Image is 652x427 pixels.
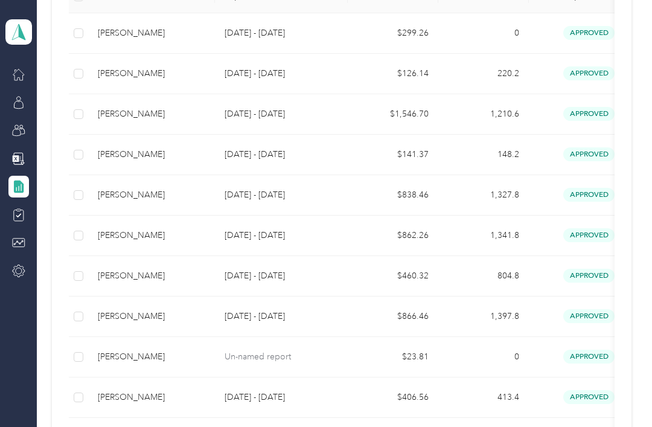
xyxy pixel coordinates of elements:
td: 1,210.6 [438,94,529,135]
td: $1,546.70 [348,94,438,135]
p: [DATE] - [DATE] [225,67,338,80]
div: [PERSON_NAME] [98,350,205,364]
td: $862.26 [348,216,438,256]
p: [DATE] - [DATE] [225,229,338,242]
div: [PERSON_NAME] [98,391,205,404]
td: 804.8 [438,256,529,297]
td: 0 [438,13,529,54]
span: approved [563,269,615,283]
td: $460.32 [348,256,438,297]
div: [PERSON_NAME] [98,108,205,121]
span: approved [563,26,615,40]
td: 220.2 [438,54,529,94]
td: $126.14 [348,54,438,94]
p: [DATE] - [DATE] [225,188,338,202]
span: approved [563,107,615,121]
p: [DATE] - [DATE] [225,148,338,161]
td: 1,397.8 [438,297,529,337]
td: 148.2 [438,135,529,175]
div: [PERSON_NAME] [98,148,205,161]
span: approved [563,188,615,202]
span: approved [563,390,615,404]
p: [DATE] - [DATE] [225,391,338,404]
p: Un-named report [225,350,338,364]
p: [DATE] - [DATE] [225,108,338,121]
span: approved [563,66,615,80]
td: 0 [438,337,529,377]
td: $406.56 [348,377,438,418]
td: $23.81 [348,337,438,377]
p: [DATE] - [DATE] [225,310,338,323]
td: $299.26 [348,13,438,54]
div: [PERSON_NAME] [98,27,205,40]
span: approved [563,228,615,242]
span: approved [563,309,615,323]
td: 1,327.8 [438,175,529,216]
span: approved [563,350,615,364]
td: $141.37 [348,135,438,175]
div: [PERSON_NAME] [98,269,205,283]
td: 1,341.8 [438,216,529,256]
div: [PERSON_NAME] [98,229,205,242]
iframe: Everlance-gr Chat Button Frame [584,359,652,427]
span: approved [563,147,615,161]
td: 413.4 [438,377,529,418]
td: $838.46 [348,175,438,216]
td: $866.46 [348,297,438,337]
p: [DATE] - [DATE] [225,269,338,283]
p: [DATE] - [DATE] [225,27,338,40]
div: [PERSON_NAME] [98,67,205,80]
div: [PERSON_NAME] [98,310,205,323]
div: [PERSON_NAME] [98,188,205,202]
